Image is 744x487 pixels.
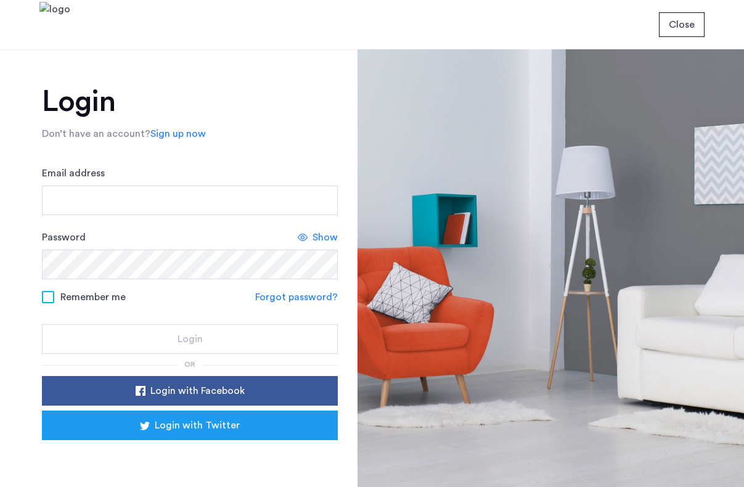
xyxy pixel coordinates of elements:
[150,126,206,141] a: Sign up now
[42,230,86,245] label: Password
[42,129,150,139] span: Don’t have an account?
[42,411,338,440] button: button
[659,12,705,37] button: button
[669,17,695,32] span: Close
[313,230,338,245] span: Show
[39,2,70,48] img: logo
[150,383,245,398] span: Login with Facebook
[184,361,195,368] span: or
[255,290,338,305] a: Forgot password?
[42,324,338,354] button: button
[42,87,338,117] h1: Login
[42,376,338,406] button: button
[178,332,203,346] span: Login
[155,418,240,433] span: Login with Twitter
[60,290,126,305] span: Remember me
[42,166,105,181] label: Email address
